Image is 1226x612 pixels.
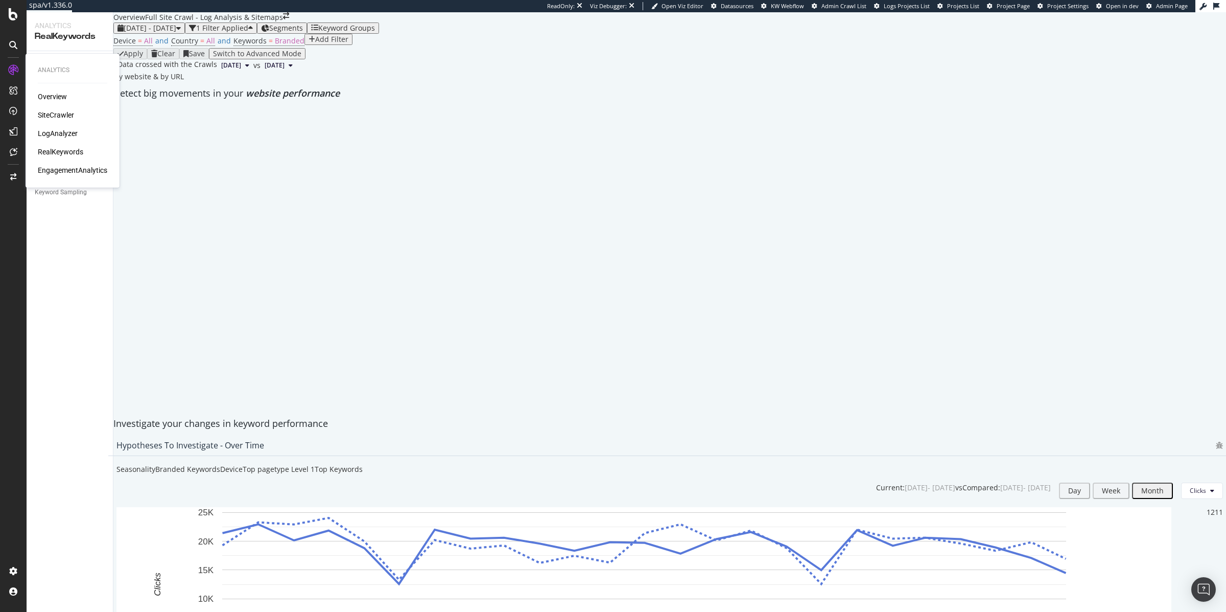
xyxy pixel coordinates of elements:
span: Clicks [1190,486,1206,495]
div: Top pagetype Level 1 [243,464,315,474]
div: Keyword Groups [318,24,375,32]
button: Clicks [1181,483,1223,499]
a: LogAnalyzer [38,128,78,139]
span: All [206,36,215,46]
span: Country [171,36,198,46]
div: Device [220,464,243,474]
div: Overview [113,12,145,22]
a: Open in dev [1096,2,1139,10]
span: Admin Page [1156,2,1188,10]
span: vs [253,60,261,71]
div: Branded Keywords [155,464,220,474]
div: Current: [876,483,905,493]
span: 2025 Jul. 15th [221,61,241,70]
div: Analytics [35,20,105,31]
div: Apply [124,50,143,58]
div: Full Site Crawl - Log Analysis & Sitemaps [145,12,283,22]
span: Device [113,36,136,46]
span: By website & by URL [114,72,184,81]
a: Datasources [711,2,753,10]
span: Project Settings [1047,2,1089,10]
div: Open Intercom Messenger [1191,577,1216,602]
button: Save [179,48,209,59]
a: Overview [38,92,67,102]
span: Project Page [997,2,1030,10]
button: Apply [113,48,147,59]
span: 2025 Jul. 29th [265,61,285,70]
div: Day [1068,487,1081,495]
a: SiteCrawler [38,110,74,120]
div: Save [189,50,205,58]
div: ReadOnly: [547,2,575,10]
div: Hypotheses to Investigate - Over Time [116,440,264,450]
button: Add Filter [304,34,352,45]
text: 10K [198,594,214,604]
button: Week [1093,483,1129,499]
span: Admin Crawl List [821,2,866,10]
a: Open Viz Editor [651,2,703,10]
div: Switch to Advanced Mode [213,50,301,58]
a: Keyword Sampling [35,187,106,198]
div: RealKeywords [35,31,105,42]
button: [DATE] [217,59,253,72]
div: 1 [1207,507,1211,517]
text: 20K [198,536,214,546]
span: Segments [269,23,303,33]
button: Clear [147,48,179,59]
a: Admin Crawl List [812,2,866,10]
div: Add Filter [315,35,348,43]
a: Project Page [987,2,1030,10]
div: vs Compared : [955,483,1000,493]
text: Clicks [153,572,162,596]
div: 1 [1215,507,1219,517]
span: Projects List [947,2,979,10]
div: [DATE] - [DATE] [905,483,955,493]
div: arrow-right-arrow-left [283,12,289,19]
button: Switch to Advanced Mode [209,48,305,59]
button: Day [1059,483,1090,499]
span: = [269,36,273,46]
span: and [218,36,231,46]
div: 1 Filter Applied [196,24,248,32]
text: 15K [198,565,214,575]
div: Top Keywords [315,464,363,474]
div: Investigate your changes in keyword performance [113,417,1226,430]
span: Keywords [233,36,267,46]
div: 2 [1211,507,1215,517]
button: 1 Filter Applied [185,22,257,34]
span: = [138,36,142,46]
div: Detect big movements in your [113,87,1226,100]
button: Month [1132,483,1173,499]
div: Month [1141,487,1164,495]
span: Logs Projects List [884,2,930,10]
a: RealKeywords [38,147,83,157]
button: [DATE] - [DATE] [113,22,185,34]
a: KW Webflow [761,2,804,10]
a: Logs Projects List [874,2,930,10]
button: [DATE] [261,59,297,72]
div: Viz Debugger: [590,2,627,10]
div: 1 [1219,507,1223,517]
span: [DATE] - [DATE] [124,23,176,33]
div: Week [1102,487,1120,495]
span: KW Webflow [771,2,804,10]
span: All [144,36,153,46]
div: Clear [157,50,175,58]
span: Open Viz Editor [662,2,703,10]
div: legacy label [108,72,184,82]
div: Analytics [38,66,107,75]
a: Projects List [937,2,979,10]
button: Keyword Groups [307,22,379,34]
span: and [155,36,169,46]
a: EngagementAnalytics [38,165,107,175]
div: bug [1216,442,1223,449]
span: Datasources [721,2,753,10]
span: website performance [246,87,340,99]
div: Keyword Sampling [35,187,87,198]
button: Segments [257,22,307,34]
